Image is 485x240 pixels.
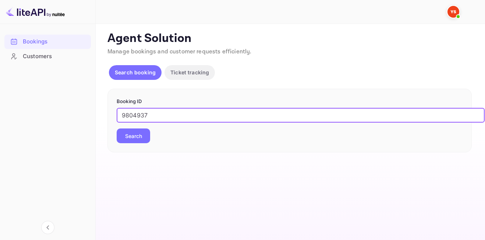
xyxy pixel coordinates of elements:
img: LiteAPI logo [6,6,65,18]
input: Enter Booking ID (e.g., 63782194) [117,108,485,123]
div: Customers [4,49,91,64]
button: Search [117,128,150,143]
div: Bookings [23,38,87,46]
span: Manage bookings and customer requests efficiently. [107,48,252,56]
p: Agent Solution [107,31,472,46]
img: Yandex Support [447,6,459,18]
p: Search booking [115,68,156,76]
a: Customers [4,49,91,63]
a: Bookings [4,35,91,48]
p: Ticket tracking [170,68,209,76]
div: Customers [23,52,87,61]
button: Collapse navigation [41,221,54,234]
p: Booking ID [117,98,463,105]
div: Bookings [4,35,91,49]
